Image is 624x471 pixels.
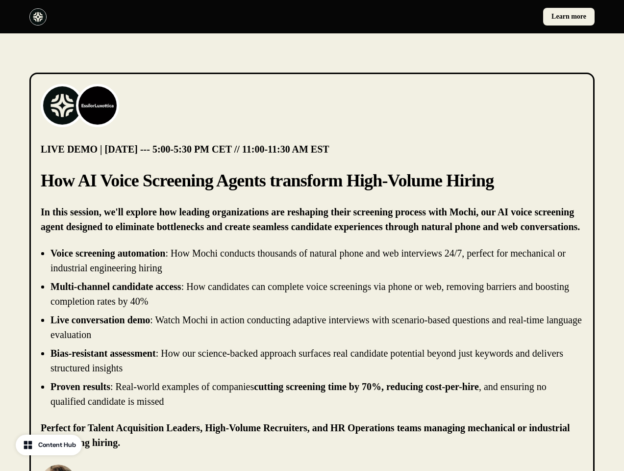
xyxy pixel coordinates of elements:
p: : Watch Mochi in action conducting adaptive interviews with scenario-based questions and real-tim... [50,314,582,340]
a: Learn more [543,8,595,26]
strong: Voice screening automation [50,248,165,259]
p: : How Mochi conducts thousands of natural phone and web interviews 24/7, perfect for mechanical o... [50,248,566,273]
strong: In this session, we'll explore how leading organizations are reshaping their screening process wi... [41,207,580,232]
p: : How candidates can complete voice screenings via phone or web, removing barriers and boosting c... [50,281,569,307]
p: : How our science-backed approach surfaces real candidate potential beyond just keywords and deli... [50,348,563,373]
strong: Multi-channel candidate access [50,281,181,292]
strong: Live conversation demo [50,314,150,325]
div: Content Hub [38,440,76,450]
button: Content Hub [16,435,82,455]
strong: cutting screening time by 70%, reducing cost-per-hire [254,381,479,392]
p: How AI Voice Screening Agents transform High-Volume Hiring [41,168,583,193]
strong: Perfect for Talent Acquisition Leaders, High-Volume Recruiters, and HR Operations teams managing ... [41,422,570,448]
strong: Bias-resistant assessment [50,348,156,359]
strong: LIVE DEMO | [DATE] --- 5:00-5:30 PM CET // 11:00-11:30 AM EST [41,144,329,155]
p: : Real-world examples of companies , and ensuring no qualified candidate is missed [50,381,547,407]
strong: Proven results [50,381,110,392]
